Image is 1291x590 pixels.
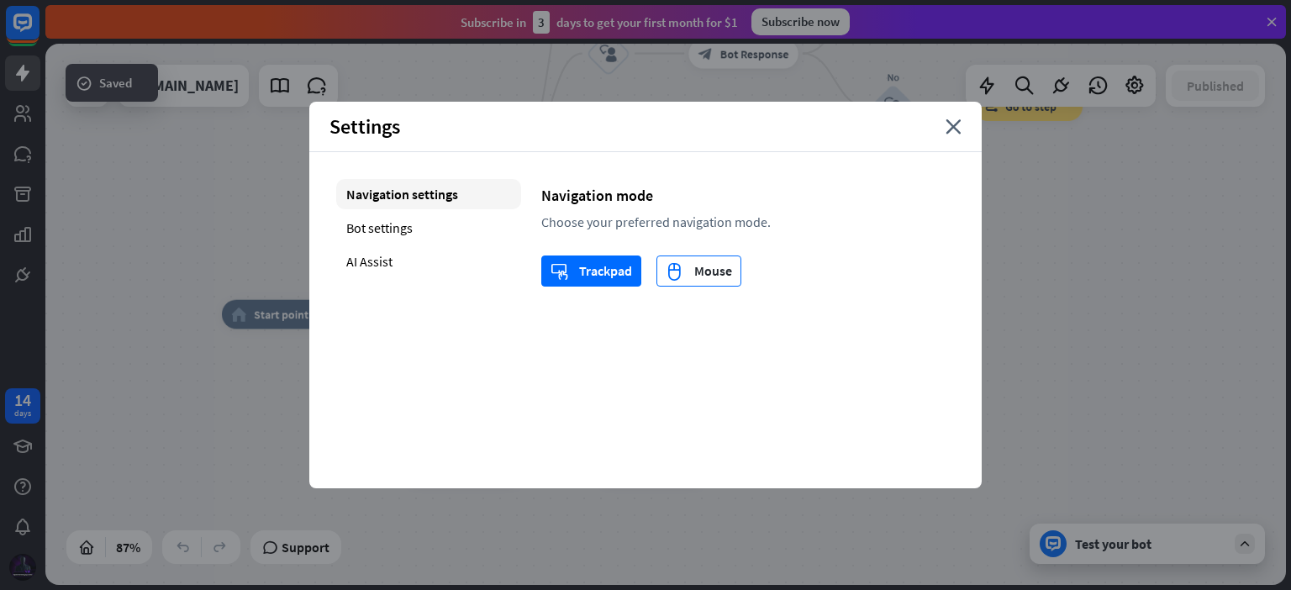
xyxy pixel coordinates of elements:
div: Subscribe in days to get your first month for $1 [461,11,738,34]
div: vxtoro.com [129,65,239,107]
span: Bot Response [720,46,789,61]
i: block_user_input [600,45,618,62]
span: Support [282,534,329,561]
div: Navigation mode [541,186,955,205]
div: 14 [14,392,31,408]
i: trackpad [551,262,568,281]
div: No [849,70,936,84]
div: Choose your preferred navigation mode. [541,213,955,230]
i: block_goto [983,99,998,113]
div: Trackpad [551,256,632,286]
div: Test your bot [1075,535,1226,552]
button: mouseMouse [656,255,741,287]
div: Navigation settings [336,179,521,209]
button: Published [1172,71,1259,101]
i: home_2 [231,307,246,321]
a: 14 days [5,388,40,424]
i: success [76,75,92,92]
div: 87% [111,534,145,561]
div: Mouse [666,256,732,286]
i: block_user_input [884,97,902,115]
div: Bot settings [336,213,521,243]
button: trackpadTrackpad [541,255,641,287]
i: mouse [666,262,683,281]
div: 3 [533,11,550,34]
span: Saved [99,74,132,92]
span: Settings [329,113,400,140]
span: Go to step [1005,99,1057,113]
i: close [946,119,962,134]
button: Open LiveChat chat widget [13,7,64,57]
span: Start point [254,307,308,321]
div: Subscribe now [751,8,850,35]
div: days [14,408,31,419]
div: AI Assist [336,246,521,277]
i: block_bot_response [698,46,713,61]
div: Back to Menu [962,70,1093,84]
